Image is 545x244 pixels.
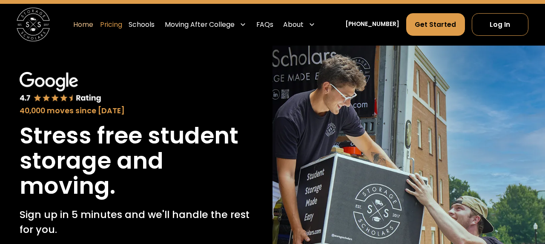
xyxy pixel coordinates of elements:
a: Pricing [100,13,122,36]
a: Log In [472,13,528,36]
p: Sign up in 5 minutes and we'll handle the rest for you. [20,207,253,237]
a: [PHONE_NUMBER] [345,20,399,29]
div: About [280,13,319,36]
img: Storage Scholars main logo [17,8,50,41]
img: Google 4.7 star rating [20,72,101,103]
a: FAQs [256,13,273,36]
div: 40,000 moves since [DATE] [20,105,253,116]
div: Moving After College [165,20,235,30]
a: home [17,8,50,41]
a: Get Started [406,13,465,36]
h1: Stress free student storage and moving. [20,123,253,199]
a: Home [73,13,93,36]
a: Schools [129,13,155,36]
div: About [283,20,304,30]
div: Moving After College [161,13,250,36]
